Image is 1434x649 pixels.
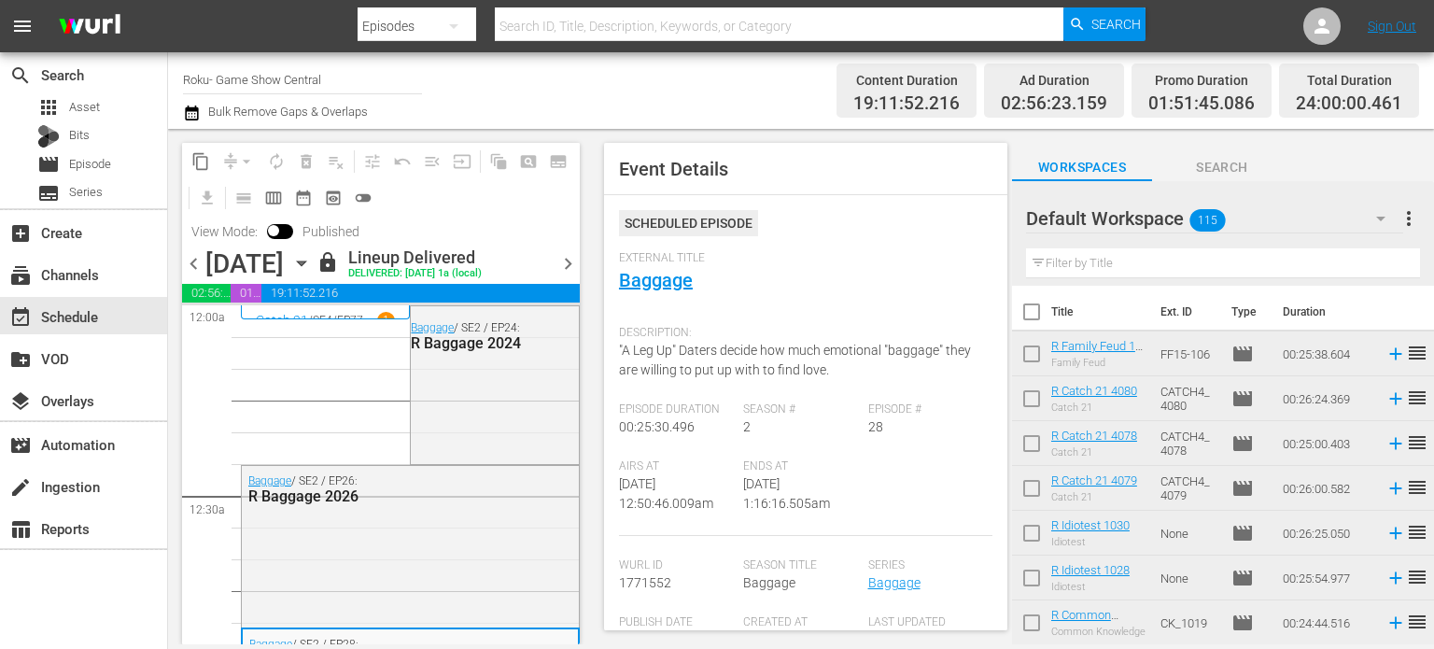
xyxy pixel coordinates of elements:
span: Asset [37,96,60,119]
span: Wurl Id [619,558,734,573]
span: Toggle to switch from Published to Draft view. [267,224,280,237]
p: SE4 / [313,314,337,327]
span: Search [1091,7,1141,41]
span: Series [37,182,60,205]
span: VOD [9,348,32,371]
td: CK_1019 [1153,600,1224,645]
div: [DATE] [205,248,284,279]
span: 01:51:45.086 [231,284,261,303]
div: Scheduled Episode [619,210,758,236]
span: Revert to Primary Episode [387,147,417,176]
svg: Add to Schedule [1385,433,1406,454]
span: Schedule [9,306,32,329]
span: Month Calendar View [288,183,318,213]
div: Lineup Delivered [348,247,482,268]
span: 02:56:23.159 [1001,93,1107,115]
span: Episode [1231,388,1254,410]
span: Episode [1231,567,1254,589]
span: [DATE] 1:16:16.505am [743,476,830,511]
div: DELIVERED: [DATE] 1a (local) [348,268,482,280]
button: more_vert [1398,196,1420,241]
span: 19:11:52.216 [853,93,960,115]
span: View Mode: [182,224,267,239]
span: Episode # [868,402,983,417]
a: R Idiotest 1028 [1051,563,1130,577]
span: Update Metadata from Key Asset [447,147,477,176]
span: Week Calendar View [259,183,288,213]
td: 00:26:00.582 [1275,466,1378,511]
span: Event Details [619,158,728,180]
span: Episode [1231,432,1254,455]
div: R Baggage 2024 [411,334,573,352]
a: R Idiotest 1030 [1051,518,1130,532]
a: R Catch 21 4080 [1051,384,1137,398]
td: 00:24:44.516 [1275,600,1378,645]
span: lock [316,251,339,274]
span: Create Series Block [543,147,573,176]
span: Search [1152,156,1292,179]
span: 00:25:30.496 [619,419,695,434]
span: Episode [37,153,60,176]
button: Search [1063,7,1146,41]
td: None [1153,511,1224,556]
span: Customize Events [351,143,387,179]
span: Created At [743,615,858,630]
span: reorder [1406,521,1428,543]
span: 2 [743,419,751,434]
span: "A Leg Up" Daters decide how much emotional "baggage" they are willing to put up with to find love. [619,343,971,377]
svg: Add to Schedule [1385,344,1406,364]
th: Duration [1272,286,1384,338]
span: Loop Content [261,147,291,176]
a: R Common Knowledge 1019 [1051,608,1139,636]
span: reorder [1406,476,1428,499]
span: Bits [69,126,90,145]
span: 115 [1189,201,1225,240]
span: Description: [619,326,983,341]
span: Copy Lineup [186,147,216,176]
span: Episode [1231,522,1254,544]
span: Reports [9,518,32,541]
div: Total Duration [1296,67,1402,93]
span: Select an event to delete [291,147,321,176]
span: 01:51:45.086 [1148,93,1255,115]
span: Asset [69,98,100,117]
svg: Add to Schedule [1385,568,1406,588]
a: R Catch 21 4078 [1051,429,1137,443]
span: Last Updated [868,615,983,630]
span: 1771552 [619,575,671,590]
span: Season # [743,402,858,417]
div: Promo Duration [1148,67,1255,93]
div: Default Workspace [1026,192,1403,245]
span: preview_outlined [324,189,343,207]
div: Bits [37,125,60,148]
div: / SE2 / EP24: [411,321,573,352]
span: External Title [619,251,983,266]
td: 00:25:00.403 [1275,421,1378,466]
span: reorder [1406,387,1428,409]
span: chevron_right [556,252,580,275]
td: CATCH4_4078 [1153,421,1224,466]
div: Common Knowledge [1051,626,1146,638]
span: Download as CSV [186,179,222,216]
span: Publish Date [619,615,734,630]
td: 00:26:24.369 [1275,376,1378,421]
span: more_vert [1398,207,1420,230]
div: Idiotest [1051,581,1130,593]
span: 24 hours Lineup View is OFF [348,183,378,213]
a: Baggage [411,321,454,334]
span: menu [11,15,34,37]
th: Title [1051,286,1149,338]
td: 00:25:54.977 [1275,556,1378,600]
span: 28 [868,419,883,434]
p: / [308,314,313,327]
svg: Add to Schedule [1385,388,1406,409]
span: Season Title [743,558,858,573]
a: Catch 21 [256,313,308,328]
span: toggle_off [354,189,373,207]
div: Idiotest [1051,536,1130,548]
a: Baggage [868,575,921,590]
span: Ends At [743,459,858,474]
div: Family Feud [1051,357,1146,369]
span: 24:00:00.461 [1296,93,1402,115]
span: Episode [1231,343,1254,365]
